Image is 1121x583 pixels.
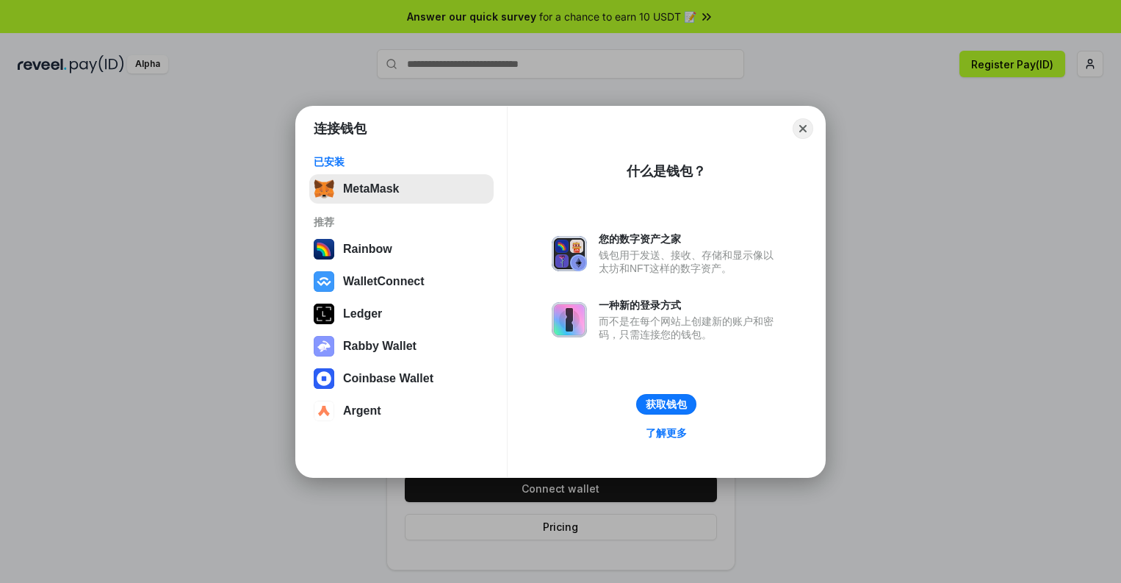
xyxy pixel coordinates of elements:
img: svg+xml,%3Csvg%20xmlns%3D%22http%3A%2F%2Fwww.w3.org%2F2000%2Fsvg%22%20width%3D%2228%22%20height%3... [314,304,334,324]
div: 了解更多 [646,426,687,440]
div: 而不是在每个网站上创建新的账户和密码，只需连接您的钱包。 [599,315,781,341]
button: Coinbase Wallet [309,364,494,393]
div: Rabby Wallet [343,340,417,353]
button: Ledger [309,299,494,329]
div: WalletConnect [343,275,425,288]
a: 了解更多 [637,423,696,443]
img: svg+xml,%3Csvg%20xmlns%3D%22http%3A%2F%2Fwww.w3.org%2F2000%2Fsvg%22%20fill%3D%22none%22%20viewBox... [314,336,334,357]
img: svg+xml,%3Csvg%20width%3D%2228%22%20height%3D%2228%22%20viewBox%3D%220%200%2028%2028%22%20fill%3D... [314,271,334,292]
div: 已安装 [314,155,489,168]
div: 钱包用于发送、接收、存储和显示像以太坊和NFT这样的数字资产。 [599,248,781,275]
div: 您的数字资产之家 [599,232,781,246]
button: MetaMask [309,174,494,204]
button: Close [793,118,813,139]
button: Rabby Wallet [309,332,494,361]
button: Argent [309,396,494,426]
div: 一种新的登录方式 [599,298,781,312]
h1: 连接钱包 [314,120,367,137]
div: Ledger [343,307,382,321]
div: Rainbow [343,243,392,256]
img: svg+xml,%3Csvg%20xmlns%3D%22http%3A%2F%2Fwww.w3.org%2F2000%2Fsvg%22%20fill%3D%22none%22%20viewBox... [552,302,587,337]
button: WalletConnect [309,267,494,296]
div: Argent [343,404,381,418]
button: Rainbow [309,235,494,264]
div: 推荐 [314,215,489,229]
div: 什么是钱包？ [627,162,706,180]
img: svg+xml,%3Csvg%20fill%3D%22none%22%20height%3D%2233%22%20viewBox%3D%220%200%2035%2033%22%20width%... [314,179,334,199]
img: svg+xml,%3Csvg%20width%3D%22120%22%20height%3D%22120%22%20viewBox%3D%220%200%20120%20120%22%20fil... [314,239,334,260]
div: MetaMask [343,182,399,196]
div: Coinbase Wallet [343,372,433,385]
img: svg+xml,%3Csvg%20xmlns%3D%22http%3A%2F%2Fwww.w3.org%2F2000%2Fsvg%22%20fill%3D%22none%22%20viewBox... [552,236,587,271]
img: svg+xml,%3Csvg%20width%3D%2228%22%20height%3D%2228%22%20viewBox%3D%220%200%2028%2028%22%20fill%3D... [314,401,334,421]
div: 获取钱包 [646,398,687,411]
img: svg+xml,%3Csvg%20width%3D%2228%22%20height%3D%2228%22%20viewBox%3D%220%200%2028%2028%22%20fill%3D... [314,368,334,389]
button: 获取钱包 [636,394,696,415]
